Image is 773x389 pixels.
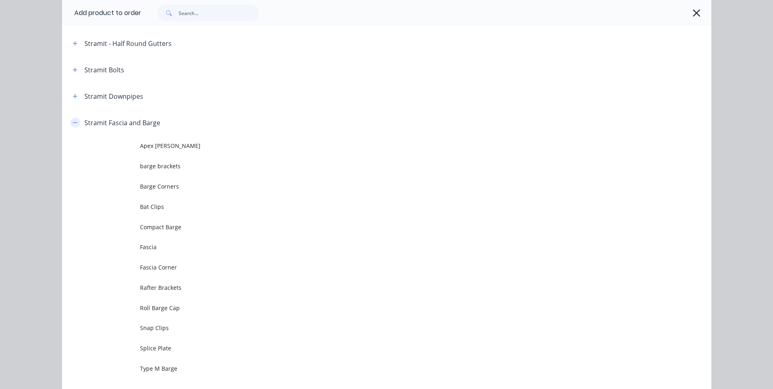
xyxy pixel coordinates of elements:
div: Stramit Bolts [84,65,124,75]
span: barge brackets [140,162,597,170]
input: Search... [179,5,259,21]
span: Snap Clips [140,324,597,332]
span: Barge Corners [140,182,597,191]
span: Type M Barge [140,364,597,373]
span: Roll Barge Cap [140,304,597,312]
div: Stramit Fascia and Barge [84,118,160,128]
span: Fascia [140,243,597,251]
span: Compact Barge [140,223,597,231]
span: Apex [PERSON_NAME] [140,141,597,150]
span: Splice Plate [140,344,597,352]
span: Rafter Brackets [140,283,597,292]
span: Bat Clips [140,202,597,211]
div: Stramit - Half Round Gutters [84,39,172,48]
span: Fascia Corner [140,263,597,272]
div: Stramit Downpipes [84,91,143,101]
